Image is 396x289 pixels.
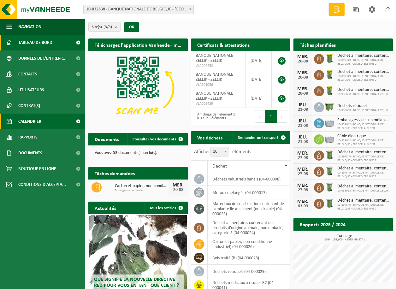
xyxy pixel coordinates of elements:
[324,198,335,209] img: WB-0240-HPE-GN-50
[293,218,352,230] h2: Rapports 2025 / 2024
[238,136,279,140] span: Demander un transport
[210,147,229,156] span: 10
[324,166,335,176] img: WB-0140-HPE-GN-50
[196,53,233,63] span: BANQUE NATIONALE ZELLIK - ZELLIK
[84,5,193,14] span: 10-832638 - BANQUE NATIONALE DE BELGIQUE - BRUXELLES
[95,151,181,155] p: Vous avez 53 document(s) non lu(s).
[88,38,188,51] h2: Téléchargez l'application Vanheede+ maintenant!
[297,119,309,124] div: JEU.
[337,166,390,171] span: Déchet alimentaire, contenant des produits d'origine animale, non emballé, catég...
[196,101,241,106] span: VLA709439
[233,131,290,144] a: Demander un transport
[337,150,390,155] span: Déchet alimentaire, contenant des produits d'origine animale, non emballé, catég...
[18,129,38,145] span: Rapports
[18,66,37,82] span: Contacts
[196,72,233,82] span: BANQUE NATIONALE ZELLIK - ZELLIK
[338,230,392,243] a: Consulter les rapports
[297,54,309,59] div: MER.
[18,50,67,66] span: Données de l'entrepr...
[297,172,309,176] div: 27-08
[324,101,335,112] img: WB-1100-HPE-GN-50
[337,189,390,193] span: 10-936688 - BANQUE NATIONALE ZELLIK
[88,22,121,32] button: Site(s)(8/8)
[196,91,233,101] span: BANQUE NATIONALE ZELLIK - ZELLIK
[208,199,290,218] td: matériaux de construction contenant de l'amiante lié au ciment (non friable) (04-000023)
[196,82,241,87] span: VLA901056
[212,164,227,169] span: Déchet
[246,70,272,89] td: [DATE]
[337,69,390,74] span: Déchet alimentaire, contenant des produits d'origine animale, non emballé, catég...
[324,150,335,160] img: WB-0240-HPE-GN-50
[194,109,238,123] div: Affichage de l'élément 1 à 3 sur 3 éléments
[337,87,390,92] span: Déchet alimentaire, contenant des produits d'origine animale, non emballé, catég...
[297,238,393,241] span: 2024: 159,603 t - 2025: 99,874 t
[297,188,309,192] div: 27-08
[18,177,66,192] span: Conditions d'accepta...
[297,103,309,108] div: JEU.
[88,133,125,145] h2: Documents
[88,202,122,214] h2: Actualités
[337,109,388,112] span: 10-936688 - BANQUE NATIONALE ZELLIK
[297,183,309,188] div: MER.
[337,198,390,203] span: Déchet alimentaire, contenant des produits d'origine animale, non emballé, catég...
[194,149,251,154] label: Afficher éléments
[297,91,309,96] div: 20-08
[172,183,185,188] div: MER.
[297,86,309,91] div: MER.
[210,147,229,156] span: 10
[297,234,393,241] h3: Tonnage
[297,59,309,64] div: 20-08
[324,69,335,80] img: WB-0140-HPE-GN-50
[337,53,390,58] span: Déchet alimentaire, contenant des produits d'origine animale, non emballé, catég...
[337,203,390,211] span: 10-897349 - BANQUE NATIONALE DE BELGIQUE - COMEDIENS BNB 2
[297,167,309,172] div: MER.
[337,184,390,189] span: Déchet alimentaire, contenant des produits d'origine animale, non emballé, catég...
[324,182,335,192] img: WB-0140-HPE-GN-50
[115,184,169,189] span: Carton et papier, non-conditionné (industriel)
[208,265,290,278] td: déchets résiduels (04-000029)
[92,22,112,32] span: Site(s)
[337,171,390,179] span: 10-897349 - BANQUE NATIONALE DE BELGIQUE - COMEDIENS BNB 2
[337,155,390,162] span: 10-897349 - BANQUE NATIONALE DE BELGIQUE - COMEDIENS BNB 2
[124,22,139,32] button: OK
[18,82,44,98] span: Utilisateurs
[337,134,390,139] span: Câble électrique
[83,5,194,14] span: 10-832638 - BANQUE NATIONALE DE BELGIQUE - BRUXELLES
[297,156,309,160] div: 27-08
[297,140,309,144] div: 21-08
[297,204,309,209] div: 03-09
[208,186,290,199] td: métaux mélangés (04-000017)
[297,151,309,156] div: MER.
[337,123,390,130] span: 10-832642 - BANQUE NATIONALE DE BELGIQUE - BLD BERLAIMONT
[293,38,342,51] h2: Tâches planifiées
[18,161,56,177] span: Boutique en ligne
[297,199,309,204] div: MER.
[246,51,272,70] td: [DATE]
[88,167,141,179] h2: Tâches demandées
[208,218,290,237] td: déchet alimentaire, contenant des produits d'origine animale, non emballé, catégorie 3 (04-000024)
[297,124,309,128] div: 21-08
[324,117,335,128] img: PB-LB-0680-HPE-GY-11
[265,110,277,123] button: 1
[145,202,187,214] a: Tous les articles
[94,277,179,288] span: Que signifie la nouvelle directive RED pour vous en tant que client ?
[277,110,287,123] button: Next
[127,133,187,145] a: Consulter vos documents
[297,135,309,140] div: JEU.
[297,75,309,80] div: 20-08
[246,89,272,108] td: [DATE]
[337,139,390,146] span: 10-832642 - BANQUE NATIONALE DE BELGIQUE - BLD BERLAIMONT
[255,110,265,123] button: Previous
[337,92,390,96] span: 10-936688 - BANQUE NATIONALE ZELLIK
[18,145,42,161] span: Documents
[297,108,309,112] div: 21-08
[191,38,256,51] h2: Certificats & attestations
[18,98,40,114] span: Contrat(s)
[337,58,390,66] span: 10-897349 - BANQUE NATIONALE DE BELGIQUE - COMEDIENS BNB 2
[115,189,169,192] span: Echange sur demande
[88,51,188,126] img: Download de VHEPlus App
[337,74,390,82] span: 10-897349 - BANQUE NATIONALE DE BELGIQUE - COMEDIENS BNB 2
[18,114,41,129] span: Calendrier
[297,70,309,75] div: MER.
[337,118,390,123] span: Emballages vides en mélange de produits dangereux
